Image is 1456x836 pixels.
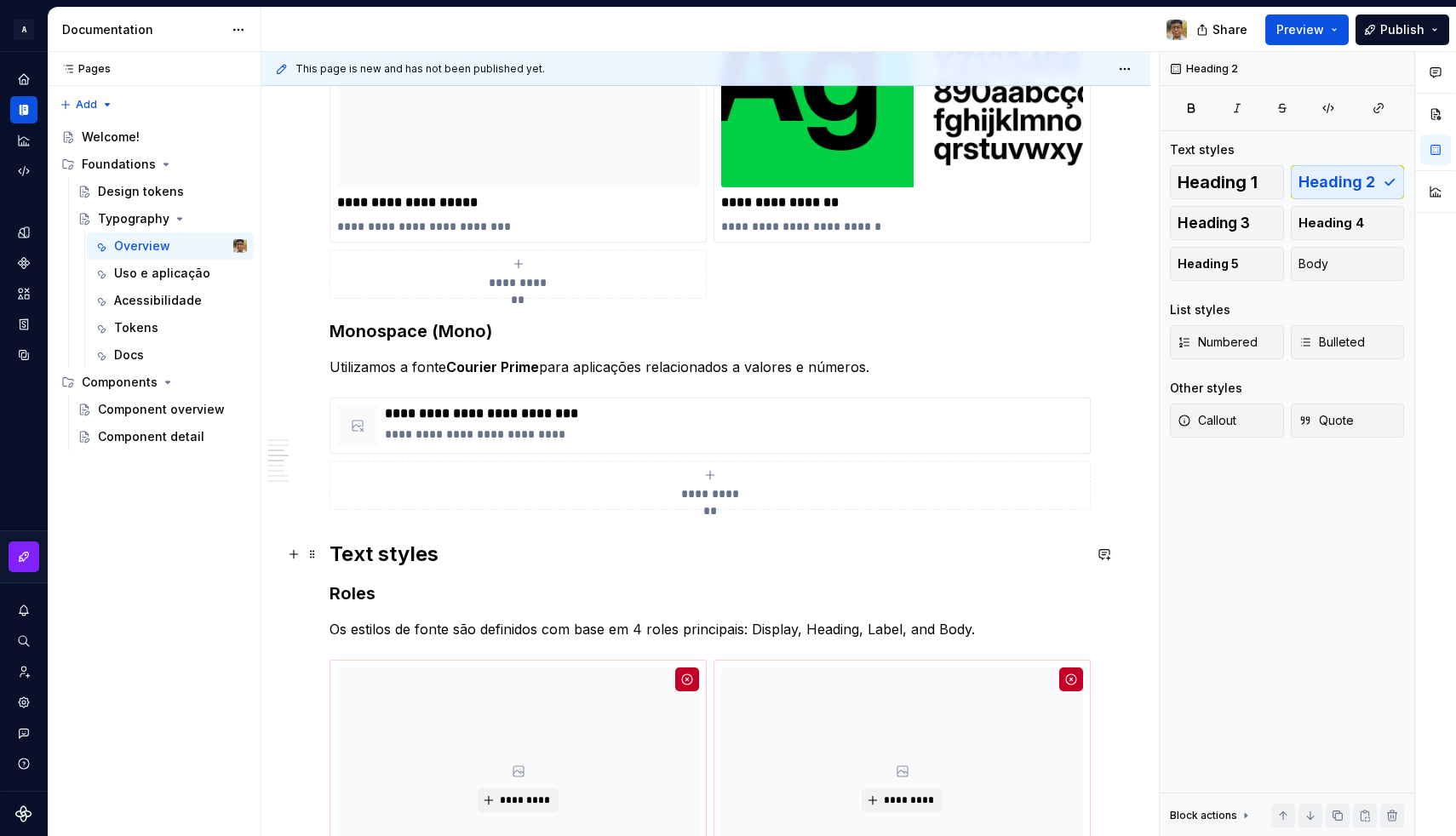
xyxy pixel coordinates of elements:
div: Component detail [98,428,204,445]
span: Body [1298,255,1328,272]
button: Heading 5 [1170,247,1284,281]
a: Docs [87,341,254,369]
div: Foundations [82,156,156,173]
p: Utilizamos a fonte para aplicações relacionados a valores e números. [330,357,1082,377]
button: Heading 3 [1170,206,1284,240]
div: Documentation [62,21,223,38]
button: Callout [1170,404,1284,438]
a: Analytics [10,127,37,154]
a: Components [10,249,37,277]
button: Heading 1 [1170,165,1284,199]
div: A [14,20,34,40]
button: Contact support [10,719,37,747]
span: Heading 3 [1178,215,1250,232]
button: Bulleted [1291,325,1405,359]
button: Numbered [1170,325,1284,359]
div: Tokens [114,319,158,336]
h2: Text styles [330,541,1082,568]
div: Component overview [98,401,225,418]
strong: Courier Prime [446,358,539,375]
h3: Roles [330,581,1082,605]
div: Foundations [54,151,254,178]
span: Heading 1 [1178,174,1258,191]
div: Text styles [1170,141,1235,158]
a: Uso e aplicação [87,260,254,287]
a: OverviewAndy [87,232,254,260]
div: Block actions [1170,809,1237,822]
div: Docs [114,346,144,364]
h3: Monospace (Mono) [330,319,1082,343]
a: Component overview [71,396,254,423]
button: A [3,11,44,48]
a: Documentation [10,96,37,123]
button: Share [1188,14,1258,45]
a: Acessibilidade [87,287,254,314]
div: Components [54,369,254,396]
a: Invite team [10,658,37,685]
a: Code automation [10,157,37,185]
span: Heading 5 [1178,255,1239,272]
div: Overview [114,238,170,255]
div: Welcome! [82,129,140,146]
a: Tokens [87,314,254,341]
button: Quote [1291,404,1405,438]
button: Add [54,93,118,117]
div: Acessibilidade [114,292,202,309]
div: Design tokens [98,183,184,200]
div: List styles [1170,301,1230,318]
button: Publish [1356,14,1449,45]
img: Andy [1167,20,1187,40]
div: Other styles [1170,380,1242,397]
button: Search ⌘K [10,627,37,655]
span: Quote [1298,412,1354,429]
span: Publish [1380,21,1424,38]
a: Assets [10,280,37,307]
button: Preview [1265,14,1349,45]
span: Add [76,98,97,112]
div: Uso e aplicação [114,265,210,282]
div: Typography [98,210,169,227]
a: Home [10,66,37,93]
div: Pages [54,62,111,76]
img: Andy [233,239,247,253]
a: Settings [10,689,37,716]
span: This page is new and has not been published yet. [295,62,545,76]
div: Page tree [54,123,254,450]
span: Heading 4 [1298,215,1364,232]
a: Storybook stories [10,311,37,338]
a: Design tokens [10,219,37,246]
button: Heading 4 [1291,206,1405,240]
span: Preview [1276,21,1324,38]
span: Callout [1178,412,1236,429]
svg: Supernova Logo [15,805,32,822]
div: Block actions [1170,804,1253,827]
a: Data sources [10,341,37,369]
span: Numbered [1178,334,1258,351]
a: Component detail [71,423,254,450]
p: Os estilos de fonte são definidos com base em 4 roles principais: Display, Heading, Label, and Body. [330,619,1082,639]
div: Components [82,374,158,391]
a: Typography [71,205,254,232]
button: Notifications [10,597,37,624]
a: Welcome! [54,123,254,151]
button: Body [1291,247,1405,281]
a: Design tokens [71,178,254,205]
span: Bulleted [1298,334,1365,351]
span: Share [1212,21,1247,38]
